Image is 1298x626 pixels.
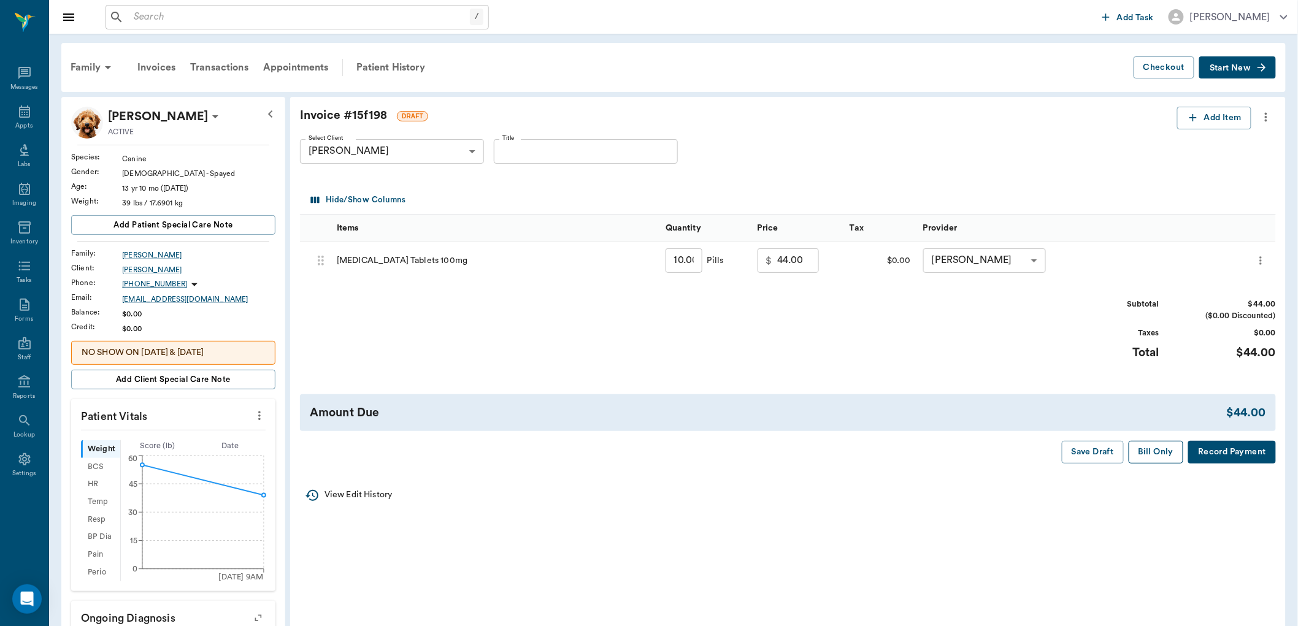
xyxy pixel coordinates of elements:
button: [PERSON_NAME] [1159,6,1297,28]
div: Tasks [17,276,32,285]
div: Pain [81,546,120,563]
button: Checkout [1134,56,1194,79]
div: Perio [81,563,120,581]
div: Quantity [659,215,751,242]
div: Reports [13,392,36,401]
a: [PERSON_NAME] [122,264,275,275]
div: Invoices [130,53,183,82]
img: Profile Image [71,107,103,139]
div: $44.00 [1227,404,1266,422]
a: Transactions [183,53,256,82]
tspan: 30 [128,509,137,516]
p: [PERSON_NAME] [108,107,208,126]
button: more [1251,250,1270,271]
a: [PERSON_NAME] [122,250,275,261]
div: Taxes [1067,327,1159,339]
p: NO SHOW ON [DATE] & [DATE] [82,346,265,359]
div: Resp [81,511,120,529]
div: Staff [18,353,31,362]
div: Labs [18,160,31,169]
div: Species : [71,151,122,162]
tspan: 60 [128,455,137,462]
div: HR [81,476,120,494]
div: Lookup [13,430,35,440]
div: Phone : [71,277,122,288]
button: Add Task [1097,6,1159,28]
div: Appts [15,121,33,131]
div: Items [337,211,359,245]
div: Price [758,211,778,245]
p: $ [766,253,772,268]
button: Record Payment [1188,441,1276,464]
tspan: 45 [129,480,137,487]
div: Gender : [71,166,122,177]
div: $0.00 [122,308,275,319]
div: Date [194,440,267,452]
tspan: [DATE] 9AM [218,573,263,581]
button: Select columns [308,191,409,210]
button: Bill Only [1129,441,1184,464]
div: / [470,9,483,25]
div: 39 lbs / 17.6901 kg [122,197,275,208]
div: Pills [702,254,724,267]
div: $0.00 [1184,327,1276,339]
div: Items [331,215,659,242]
div: Amount Due [310,404,1227,422]
a: Appointments [256,53,336,82]
p: Patient Vitals [71,399,275,430]
div: Invoice # 15f198 [300,107,1177,124]
div: Client : [71,262,122,273]
div: Forms [15,315,33,324]
div: BP Dia [81,529,120,546]
div: Temp [81,493,120,511]
div: Quantity [666,211,701,245]
button: more [250,405,269,426]
button: message [829,251,835,270]
div: [PERSON_NAME] [1190,10,1270,25]
button: more [1256,107,1276,128]
div: Tax [850,211,864,245]
div: [MEDICAL_DATA] Tablets 100mg [331,242,659,279]
div: Settings [12,469,37,478]
div: $0.00 [122,323,275,334]
div: [PERSON_NAME] [300,139,484,164]
input: Search [129,9,470,26]
div: Age : [71,181,122,192]
div: ($0.00 Discounted) [1184,310,1276,322]
label: Select Client [309,134,344,142]
div: Open Intercom Messenger [12,584,42,614]
button: Close drawer [56,5,81,29]
a: Patient History [349,53,432,82]
button: Add patient Special Care Note [71,215,275,235]
div: [DEMOGRAPHIC_DATA] - Spayed [122,168,275,179]
div: Total [1067,344,1159,362]
input: 0.00 [777,248,819,273]
div: Family : [71,248,122,259]
div: 13 yr 10 mo ([DATE]) [122,183,275,194]
div: Canine [122,153,275,164]
span: Add client Special Care Note [116,373,231,386]
button: Add client Special Care Note [71,370,275,389]
div: Credit : [71,321,122,332]
div: Provider [923,211,958,245]
div: Bella Wilson [108,107,208,126]
div: $0.00 [843,242,917,279]
div: Messages [10,83,39,92]
div: Imaging [12,199,36,208]
div: Family [63,53,123,82]
div: Weight [81,440,120,458]
div: $44.00 [1184,344,1276,362]
div: Tax [843,215,917,242]
div: Provider [917,215,1246,242]
div: [EMAIL_ADDRESS][DOMAIN_NAME] [122,294,275,305]
button: Add Item [1177,107,1251,129]
div: Inventory [10,237,38,246]
tspan: 0 [132,565,137,573]
div: Subtotal [1067,299,1159,310]
p: ACTIVE [108,126,134,137]
div: [PERSON_NAME] [923,248,1046,273]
